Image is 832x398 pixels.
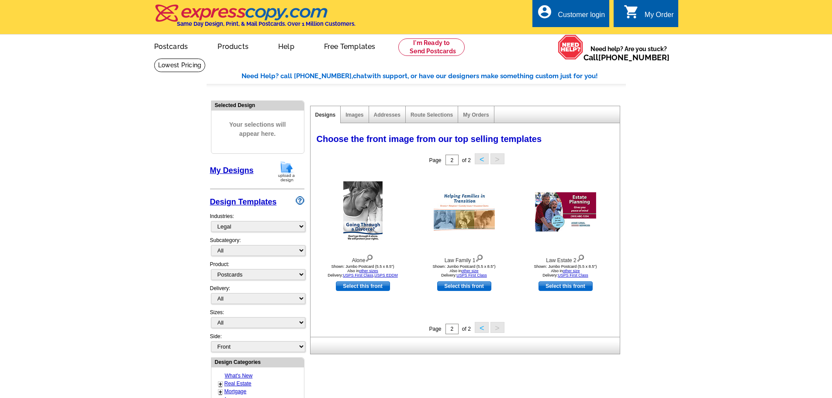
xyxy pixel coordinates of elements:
[456,273,487,277] a: USPS First Class
[563,269,580,273] a: other size
[558,273,588,277] a: USPS First Class
[463,112,489,118] a: My Orders
[210,166,254,175] a: My Designs
[275,160,298,183] img: upload-design
[264,35,308,56] a: Help
[518,264,614,277] div: Shown: Jumbo Postcard (5.5 x 8.5") Delivery:
[210,308,304,332] div: Sizes:
[345,112,363,118] a: Images
[336,281,390,291] a: use this design
[535,192,596,232] img: Law Estate 2
[429,157,441,163] span: Page
[657,195,832,398] iframe: LiveChat chat widget
[315,112,336,118] a: Designs
[315,253,411,264] div: Alone
[475,153,489,164] button: <
[490,153,504,164] button: >
[218,111,297,147] span: Your selections will appear here.
[343,273,373,277] a: USPS First Class
[224,381,252,387] a: Real Estate
[583,45,674,62] span: Need help? Are you stuck?
[315,264,411,277] div: Shown: Jumbo Postcard (5.5 x 8.5") Delivery: ,
[490,322,504,333] button: >
[539,281,593,291] a: use this design
[211,101,304,109] div: Selected Design
[558,35,583,60] img: help
[210,208,304,236] div: Industries:
[537,10,605,21] a: account_circle Customer login
[518,253,614,264] div: Law Estate 2
[343,181,383,242] img: Alone
[462,326,471,332] span: of 2
[154,10,356,27] a: Same Day Design, Print, & Mail Postcards. Over 1 Million Customers.
[140,35,202,56] a: Postcards
[310,35,390,56] a: Free Templates
[374,112,400,118] a: Addresses
[429,326,441,332] span: Page
[416,253,512,264] div: Law Family 1
[219,388,222,395] a: +
[411,112,453,118] a: Route Selections
[558,11,605,23] div: Customer login
[353,72,367,80] span: chat
[365,253,373,262] img: view design details
[296,196,304,205] img: design-wizard-help-icon.png
[210,260,304,284] div: Product:
[204,35,262,56] a: Products
[462,157,471,163] span: of 2
[624,4,639,20] i: shopping_cart
[225,373,253,379] a: What's New
[416,264,512,277] div: Shown: Jumbo Postcard (5.5 x 8.5") Delivery:
[645,11,674,23] div: My Order
[359,269,378,273] a: other sizes
[434,192,495,232] img: Law Family 1
[537,4,552,20] i: account_circle
[224,388,247,395] a: Mortgage
[475,253,483,262] img: view design details
[210,197,277,206] a: Design Templates
[374,273,398,277] a: USPS EDDM
[242,71,626,81] div: Need Help? call [PHONE_NUMBER], with support, or have our designers make something custom just fo...
[551,269,580,273] span: Also in
[437,281,491,291] a: use this design
[583,53,670,62] span: Call
[598,53,670,62] a: [PHONE_NUMBER]
[449,269,478,273] span: Also in
[317,134,542,144] span: Choose the front image from our top selling templates
[219,381,222,388] a: +
[177,21,356,27] h4: Same Day Design, Print, & Mail Postcards. Over 1 Million Customers.
[461,269,478,273] a: other size
[211,358,304,366] div: Design Categories
[577,253,585,262] img: view design details
[210,236,304,260] div: Subcategory:
[347,269,378,273] span: Also in
[210,332,304,353] div: Side:
[624,10,674,21] a: shopping_cart My Order
[475,322,489,333] button: <
[210,284,304,308] div: Delivery:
